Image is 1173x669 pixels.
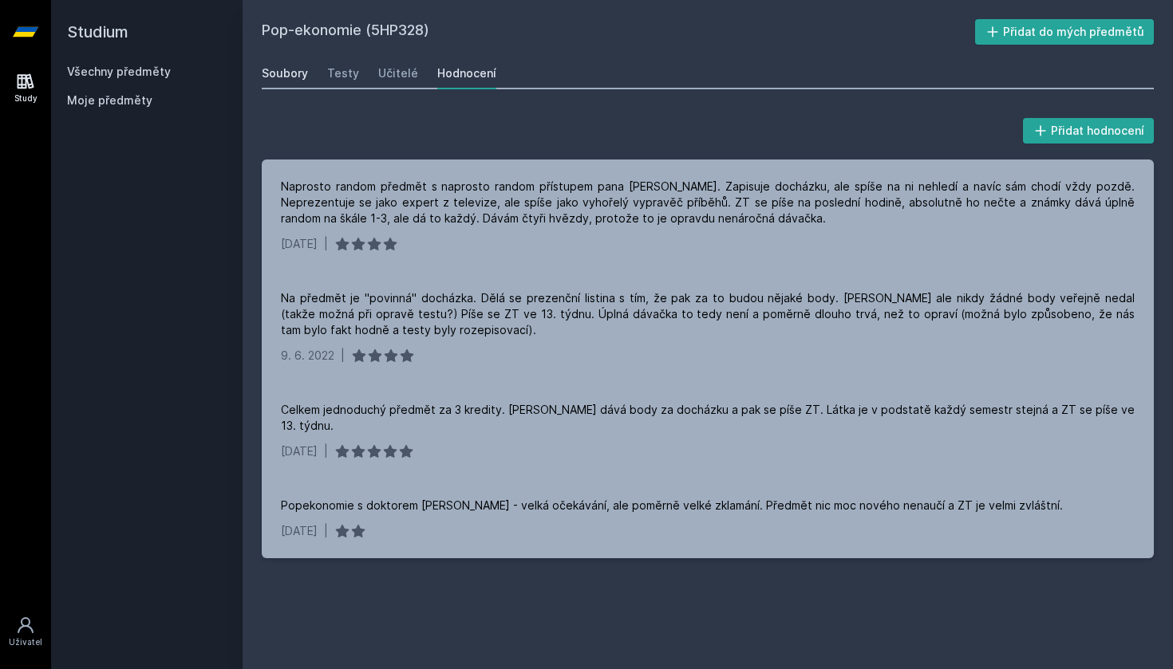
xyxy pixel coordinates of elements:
div: Popekonomie s doktorem [PERSON_NAME] - velká očekávání, ale poměrně velké zklamání. Předmět nic m... [281,498,1063,514]
div: Na předmět je "povinná" docházka. Dělá se prezenční listina s tím, že pak za to budou nějaké body... [281,290,1135,338]
a: Učitelé [378,57,418,89]
div: | [324,236,328,252]
span: Moje předměty [67,92,152,108]
div: | [324,443,328,459]
a: Všechny předměty [67,65,171,78]
a: Soubory [262,57,308,89]
div: 9. 6. 2022 [281,348,334,364]
div: Uživatel [9,636,42,648]
div: | [341,348,345,364]
div: Testy [327,65,359,81]
button: Přidat do mých předmětů [975,19,1155,45]
a: Hodnocení [437,57,496,89]
h2: Pop-ekonomie (5HP328) [262,19,975,45]
div: Study [14,92,38,104]
a: Study [3,64,48,112]
div: | [324,523,328,539]
button: Přidat hodnocení [1023,118,1155,144]
div: Učitelé [378,65,418,81]
div: Naprosto random předmět s naprosto random přístupem pana [PERSON_NAME]. Zapisuje docházku, ale sp... [281,179,1135,226]
div: Hodnocení [437,65,496,81]
div: [DATE] [281,523,318,539]
div: Celkem jednoduchý předmět za 3 kredity. [PERSON_NAME] dává body za docházku a pak se píše ZT. Lát... [281,402,1135,434]
a: Testy [327,57,359,89]
div: Soubory [262,65,308,81]
div: [DATE] [281,443,318,459]
div: [DATE] [281,236,318,252]
a: Uživatel [3,608,48,656]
